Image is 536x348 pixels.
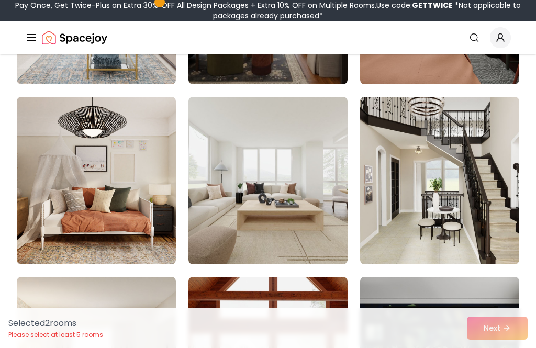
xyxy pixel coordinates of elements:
p: Selected 2 room s [8,317,103,330]
img: Room room-54 [360,97,519,264]
a: Spacejoy [42,27,107,48]
img: Room room-53 [188,97,348,264]
p: Please select at least 5 rooms [8,331,103,339]
img: Room room-52 [17,97,176,264]
nav: Global [25,21,511,54]
img: Spacejoy Logo [42,27,107,48]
